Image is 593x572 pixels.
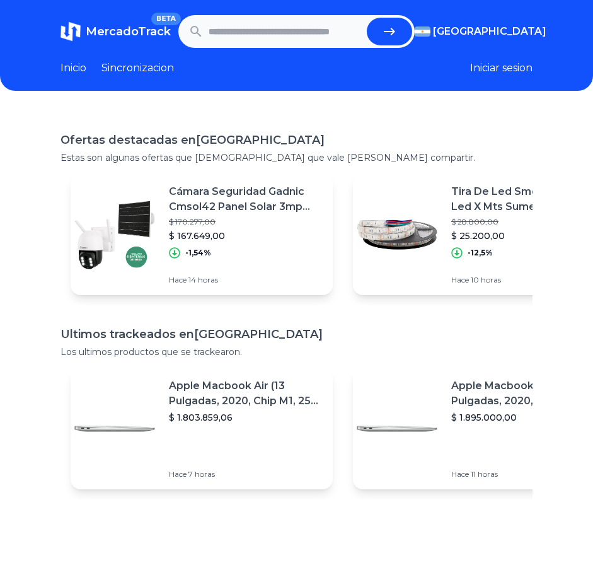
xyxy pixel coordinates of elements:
[60,61,86,76] a: Inicio
[169,230,323,242] p: $ 167.649,00
[60,21,171,42] a: MercadoTrackBETA
[60,346,533,358] p: Los ultimos productos que se trackearon.
[353,385,441,473] img: Featured image
[60,325,533,343] h1: Ultimos trackeados en [GEOGRAPHIC_DATA]
[71,368,333,489] a: Featured imageApple Macbook Air (13 Pulgadas, 2020, Chip M1, 256 Gb De Ssd, 8 Gb De Ram) - Plata$...
[60,151,533,164] p: Estas son algunas ofertas que [DEMOGRAPHIC_DATA] que vale [PERSON_NAME] compartir.
[71,190,159,279] img: Featured image
[169,378,323,409] p: Apple Macbook Air (13 Pulgadas, 2020, Chip M1, 256 Gb De Ssd, 8 Gb De Ram) - Plata
[60,21,81,42] img: MercadoTrack
[185,248,211,258] p: -1,54%
[151,13,181,25] span: BETA
[71,385,159,473] img: Featured image
[169,184,323,214] p: Cámara Seguridad Gadnic Cmsol42 Panel Solar 3mp Wifi Batería Recargable Impermeable Inalámbrica E...
[353,190,441,279] img: Featured image
[169,217,323,227] p: $ 170.277,00
[169,411,323,424] p: $ 1.803.859,06
[470,61,533,76] button: Iniciar sesion
[468,248,493,258] p: -12,5%
[169,275,323,285] p: Hace 14 horas
[86,25,171,38] span: MercadoTrack
[60,131,533,149] h1: Ofertas destacadas en [GEOGRAPHIC_DATA]
[415,26,431,37] img: Argentina
[433,24,546,39] span: [GEOGRAPHIC_DATA]
[71,174,333,295] a: Featured imageCámara Seguridad Gadnic Cmsol42 Panel Solar 3mp Wifi Batería Recargable Impermeable...
[415,24,533,39] button: [GEOGRAPHIC_DATA]
[101,61,174,76] a: Sincronizacion
[169,469,323,479] p: Hace 7 horas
